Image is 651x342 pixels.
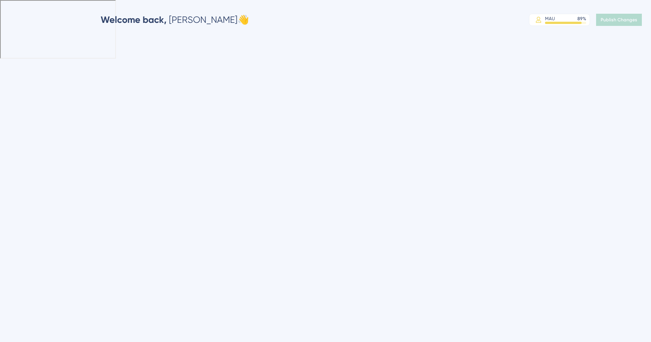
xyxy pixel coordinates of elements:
button: Publish Changes [596,14,642,26]
div: MAU [545,16,555,22]
div: 89 % [577,16,586,22]
div: [PERSON_NAME] 👋 [101,14,249,26]
span: Publish Changes [601,17,637,23]
span: Welcome back, [101,14,167,25]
